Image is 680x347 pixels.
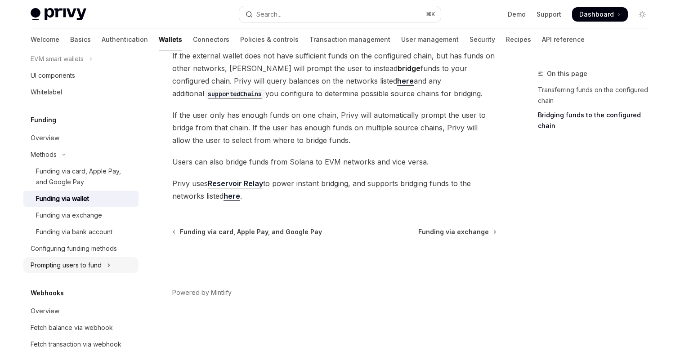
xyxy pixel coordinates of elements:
button: Toggle Methods section [23,147,139,163]
a: Funding via card, Apple Pay, and Google Pay [23,163,139,190]
a: supportedChains [204,89,265,98]
span: If the external wallet does not have sufficient funds on the configured chain, but has funds on o... [172,49,497,100]
button: Toggle dark mode [635,7,649,22]
span: If the user only has enough funds on one chain, Privy will automatically prompt the user to bridg... [172,109,497,147]
div: Funding via exchange [36,210,102,221]
a: Authentication [102,29,148,50]
a: Dashboard [572,7,628,22]
div: Overview [31,133,59,143]
h5: Funding [31,115,56,125]
strong: bridge [398,64,421,73]
button: Toggle Prompting users to fund section [23,257,139,273]
span: ⌘ K [426,11,435,18]
div: UI components [31,70,75,81]
a: Funding via wallet [23,191,139,207]
a: Powered by Mintlify [172,288,232,297]
a: Transaction management [309,29,390,50]
div: Overview [31,306,59,316]
div: Whitelabel [31,87,62,98]
a: Policies & controls [240,29,299,50]
a: Funding via card, Apple Pay, and Google Pay [173,227,322,236]
span: Users can also bridge funds from Solana to EVM networks and vice versa. [172,156,497,168]
span: Dashboard [579,10,614,19]
div: Funding via wallet [36,193,89,204]
a: here [224,191,240,201]
a: here [397,76,414,86]
span: Funding via exchange [418,227,489,236]
div: Search... [256,9,282,20]
a: Funding via exchange [23,207,139,223]
a: Configuring funding methods [23,240,139,257]
a: Overview [23,303,139,319]
span: On this page [547,68,587,79]
a: Wallets [159,29,182,50]
a: Security [470,29,495,50]
img: light logo [31,8,86,21]
a: Funding via exchange [418,227,496,236]
div: Funding via bank account [36,227,112,237]
a: Whitelabel [23,84,139,100]
a: Welcome [31,29,59,50]
a: Overview [23,130,139,146]
a: Fetch balance via webhook [23,320,139,336]
span: Funding via card, Apple Pay, and Google Pay [180,227,322,236]
a: API reference [542,29,585,50]
span: Privy uses to power instant bridging, and supports bridging funds to the networks listed . [172,177,497,202]
a: Basics [70,29,91,50]
a: Connectors [193,29,229,50]
a: Recipes [506,29,531,50]
div: Funding via card, Apple Pay, and Google Pay [36,166,133,187]
div: Methods [31,149,57,160]
a: User management [401,29,459,50]
a: UI components [23,67,139,84]
div: Configuring funding methods [31,243,117,254]
div: Fetch balance via webhook [31,322,113,333]
a: Bridging funds to the configured chain [538,108,657,133]
div: Prompting users to fund [31,260,102,271]
a: Demo [508,10,526,19]
a: Reservoir Relay [208,179,263,188]
a: Support [537,10,561,19]
a: Funding via bank account [23,224,139,240]
code: supportedChains [204,89,265,99]
h5: Webhooks [31,288,64,298]
button: Open search [239,6,441,22]
a: Transferring funds on the configured chain [538,83,657,108]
